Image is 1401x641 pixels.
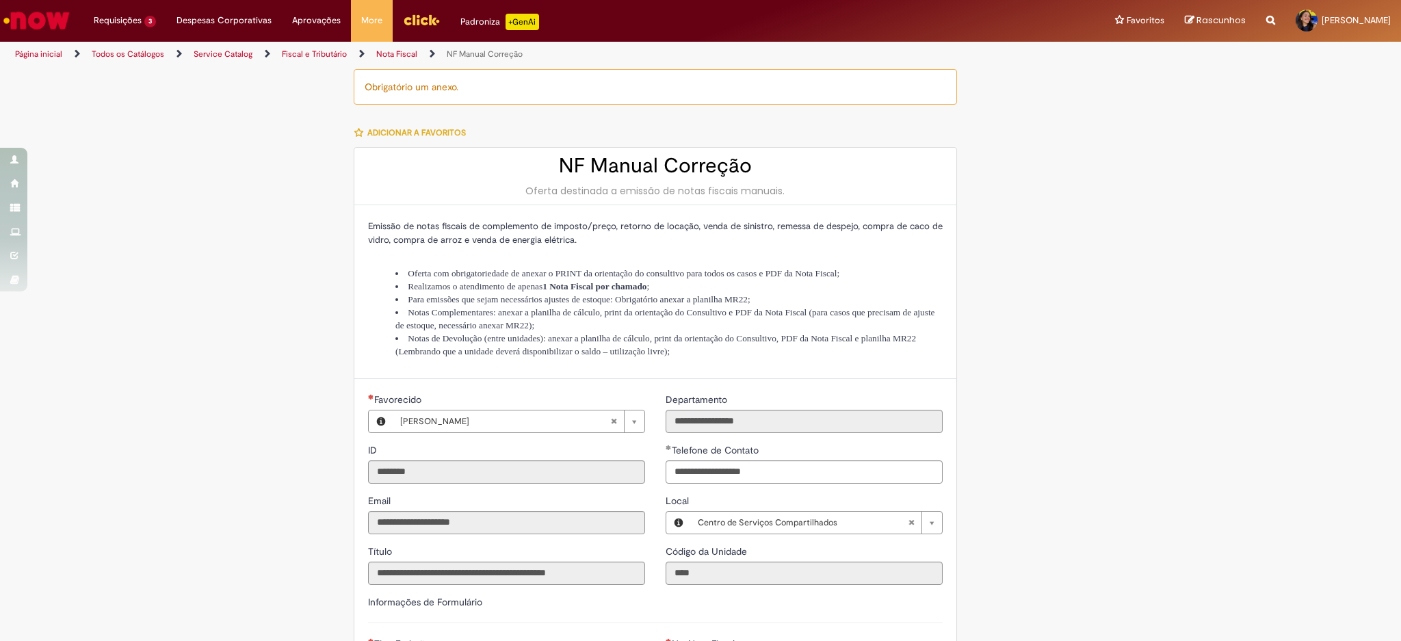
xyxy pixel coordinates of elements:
[10,42,924,67] ul: Trilhas de página
[368,155,943,177] h2: NF Manual Correção
[1322,14,1391,26] span: [PERSON_NAME]
[376,49,417,60] a: Nota Fiscal
[666,562,943,585] input: Código da Unidade
[94,14,142,27] span: Requisições
[506,14,539,30] p: +GenAi
[395,307,935,330] span: Notas Complementares: anexar a planilha de cálculo, print da orientação do Consultivo e PDF da No...
[603,410,624,432] abbr: Limpar campo Favorecido
[666,512,691,534] button: Local, Visualizar este registro Centro de Serviços Compartilhados
[368,184,943,198] div: Oferta destinada a emissão de notas fiscais manuais.
[144,16,156,27] span: 3
[282,49,347,60] a: Fiscal e Tributário
[666,410,943,433] input: Departamento
[408,281,649,291] span: Realizamos o atendimento de apenas ;
[368,494,393,508] label: Somente leitura - Email
[354,69,957,105] div: Obrigatório um anexo.
[672,444,761,456] span: Telefone de Contato
[393,410,644,432] a: [PERSON_NAME]Limpar campo Favorecido
[1,7,72,34] img: ServiceNow
[368,444,380,456] span: Somente leitura - ID
[542,281,646,291] strong: 1 Nota Fiscal por chamado
[1185,14,1246,27] a: Rascunhos
[666,445,672,450] span: Obrigatório Preenchido
[92,49,164,60] a: Todos os Catálogos
[368,443,380,457] label: Somente leitura - ID
[691,512,942,534] a: Centro de Serviços CompartilhadosLimpar campo Local
[292,14,341,27] span: Aprovações
[408,268,839,278] span: Oferta com obrigatoriedade de anexar o PRINT da orientação do consultivo para todos os casos e PD...
[15,49,62,60] a: Página inicial
[367,127,466,138] span: Adicionar a Favoritos
[447,49,523,60] a: NF Manual Correção
[666,545,750,558] label: Somente leitura - Código da Unidade
[368,495,393,507] span: Somente leitura - Email
[368,596,482,608] label: Informações de Formulário
[698,512,908,534] span: Centro de Serviços Compartilhados
[368,511,645,534] input: Email
[354,118,473,147] button: Adicionar a Favoritos
[368,562,645,585] input: Título
[901,512,921,534] abbr: Limpar campo Local
[666,393,730,406] label: Somente leitura - Departamento
[368,394,374,400] span: Obrigatório Preenchido
[194,49,252,60] a: Service Catalog
[374,393,424,406] span: Necessários - Favorecido
[1196,14,1246,27] span: Rascunhos
[666,460,943,484] input: Telefone de Contato
[460,14,539,30] div: Padroniza
[361,14,382,27] span: More
[400,410,610,432] span: [PERSON_NAME]
[368,460,645,484] input: ID
[1127,14,1164,27] span: Favoritos
[368,545,395,558] label: Somente leitura - Título
[395,333,916,356] span: Notas de Devolução (entre unidades): anexar a planilha de cálculo, print da orientação do Consult...
[666,495,692,507] span: Local
[368,220,943,246] span: Emissão de notas fiscais de complemento de imposto/preço, retorno de locação, venda de sinistro, ...
[403,10,440,30] img: click_logo_yellow_360x200.png
[369,410,393,432] button: Favorecido, Visualizar este registro Barbara Luiza de Oliveira Ferreira
[176,14,272,27] span: Despesas Corporativas
[408,294,750,304] span: Para emissões que sejam necessários ajustes de estoque: Obrigatório anexar a planilha MR22;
